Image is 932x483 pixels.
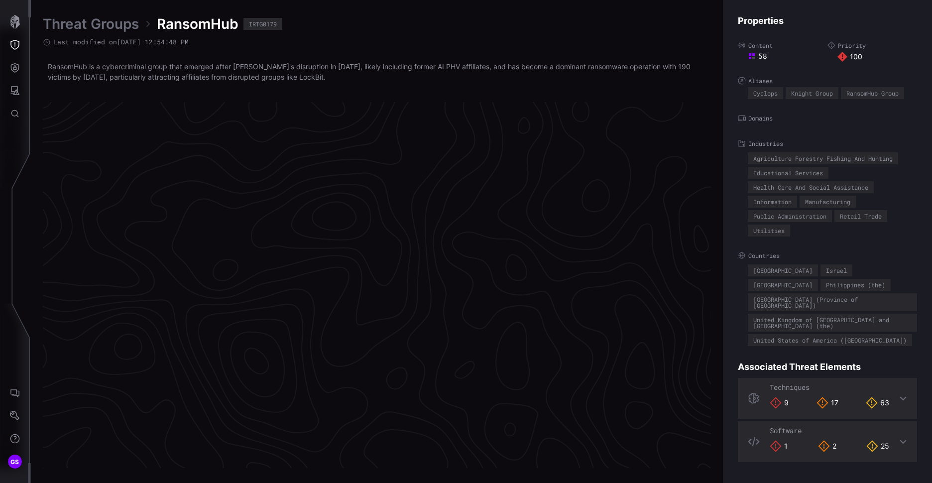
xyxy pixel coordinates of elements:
[753,267,813,273] div: [GEOGRAPHIC_DATA]
[0,450,29,473] button: GS
[43,15,139,33] a: Threat Groups
[249,21,277,27] div: IRTG0179
[753,282,813,288] div: [GEOGRAPHIC_DATA]
[770,440,788,452] div: 1
[753,170,823,176] div: Educational Services
[826,282,885,288] div: Philippines (the)
[738,41,827,49] label: Content
[753,199,792,205] div: Information
[866,440,889,452] div: 25
[738,251,917,259] label: Countries
[816,397,838,409] div: 17
[738,361,917,372] h4: Associated Threat Elements
[837,52,917,62] div: 100
[827,41,917,49] label: Priority
[117,37,189,46] time: [DATE] 12:54:48 PM
[753,337,907,343] div: United States of America ([GEOGRAPHIC_DATA])
[805,199,850,205] div: Manufacturing
[53,38,189,46] span: Last modified on
[738,15,917,26] h4: Properties
[753,213,826,219] div: Public Administration
[753,184,868,190] div: Health Care And Social Assistance
[818,440,836,452] div: 2
[846,90,899,96] div: RansomHub Group
[157,15,238,33] span: RansomHub
[770,426,802,435] span: Software
[10,457,19,467] span: GS
[748,52,827,61] div: 58
[753,90,778,96] div: Cyclops
[753,155,893,161] div: Agriculture Forestry Fishing And Hunting
[770,382,810,392] span: Techniques
[738,139,917,147] label: Industries
[753,296,912,308] div: [GEOGRAPHIC_DATA] (Province of [GEOGRAPHIC_DATA])
[48,61,706,82] p: RansomHub is a cybercriminal group that emerged after [PERSON_NAME]'s disruption in [DATE], likel...
[866,397,889,409] div: 63
[826,267,847,273] div: Israel
[738,114,917,122] label: Domains
[770,397,789,409] div: 9
[753,228,785,234] div: Utilities
[753,317,912,329] div: United Kingdom of [GEOGRAPHIC_DATA] and [GEOGRAPHIC_DATA] (the)
[840,213,882,219] div: Retail Trade
[791,90,833,96] div: Knight Group
[738,77,917,85] label: Aliases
